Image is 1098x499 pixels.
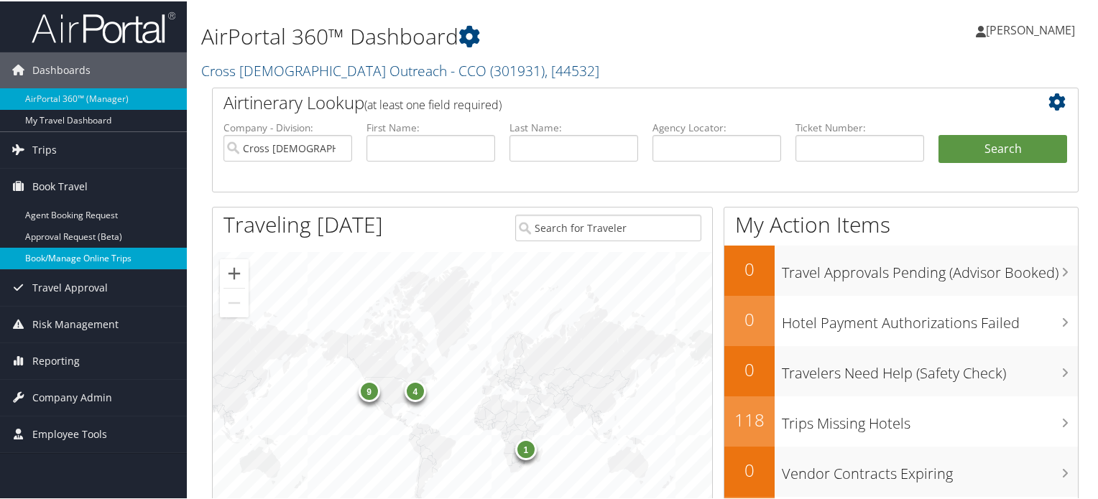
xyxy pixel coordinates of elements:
[32,415,107,451] span: Employee Tools
[938,134,1067,162] button: Search
[515,213,702,240] input: Search for Traveler
[545,60,599,79] span: , [ 44532 ]
[724,406,775,431] h2: 118
[509,119,638,134] label: Last Name:
[201,20,793,50] h1: AirPortal 360™ Dashboard
[782,455,1078,482] h3: Vendor Contracts Expiring
[223,89,995,113] h2: Airtinerary Lookup
[724,445,1078,495] a: 0Vendor Contracts Expiring
[652,119,781,134] label: Agency Locator:
[32,342,80,378] span: Reporting
[724,457,775,481] h2: 0
[782,304,1078,332] h3: Hotel Payment Authorizations Failed
[201,60,599,79] a: Cross [DEMOGRAPHIC_DATA] Outreach - CCO
[724,294,1078,345] a: 0Hotel Payment Authorizations Failed
[32,167,88,203] span: Book Travel
[724,208,1078,238] h1: My Action Items
[220,287,249,316] button: Zoom out
[32,131,57,167] span: Trips
[490,60,545,79] span: ( 301931 )
[782,405,1078,432] h3: Trips Missing Hotels
[724,306,775,330] h2: 0
[223,119,352,134] label: Company - Division:
[32,305,119,341] span: Risk Management
[724,256,775,280] h2: 0
[223,208,383,238] h1: Traveling [DATE]
[724,356,775,381] h2: 0
[782,254,1078,281] h3: Travel Approvals Pending (Advisor Booked)
[220,258,249,286] button: Zoom in
[32,269,108,304] span: Travel Approval
[724,345,1078,395] a: 0Travelers Need Help (Safety Check)
[782,355,1078,382] h3: Travelers Need Help (Safety Check)
[32,51,91,87] span: Dashboards
[364,95,502,111] span: (at least one field required)
[795,119,924,134] label: Ticket Number:
[724,395,1078,445] a: 118Trips Missing Hotels
[366,119,495,134] label: First Name:
[976,7,1089,50] a: [PERSON_NAME]
[358,378,379,400] div: 9
[405,379,426,401] div: 4
[515,437,537,459] div: 1
[724,244,1078,294] a: 0Travel Approvals Pending (Advisor Booked)
[32,378,112,414] span: Company Admin
[32,9,175,43] img: airportal-logo.png
[986,21,1075,37] span: [PERSON_NAME]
